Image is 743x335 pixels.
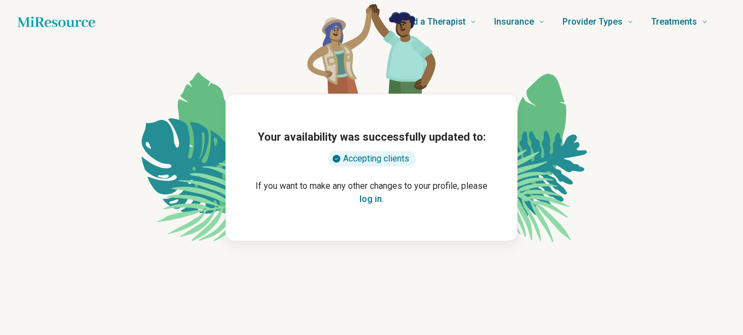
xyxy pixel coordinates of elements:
[651,14,697,30] span: Treatments
[18,11,95,33] a: Home page
[494,14,534,30] span: Insurance
[258,129,486,145] h1: Your availability was successfully updated to:
[562,14,623,30] span: Provider Types
[243,180,500,206] p: If you want to make any other changes to your profile, please .
[328,151,416,166] div: Accepting clients
[359,193,382,206] button: log in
